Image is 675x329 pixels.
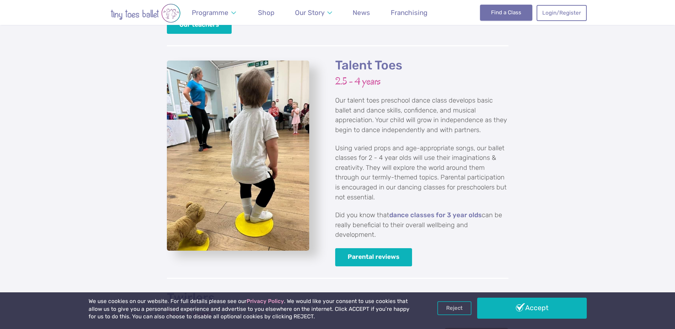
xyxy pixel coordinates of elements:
h3: 2.5 - 4 years [335,75,508,88]
a: Reject [437,301,471,315]
a: Franchising [387,4,431,21]
span: Shop [258,9,274,17]
a: Our Story [291,4,335,21]
a: Privacy Policy [247,298,284,304]
span: Franchising [391,9,427,17]
a: Programme [189,4,239,21]
p: Using varied props and age-appropriate songs, our ballet classes for 2 - 4 year olds will use the... [335,143,508,203]
a: dance classes for 3 year olds [389,212,482,219]
a: Accept [477,298,587,318]
p: Did you know that can be really beneficial to their overall wellbeing and development. [335,210,508,240]
a: Login/Register [537,5,586,21]
a: Find a Class [480,5,532,20]
span: Programme [192,9,228,17]
span: Our Story [295,9,325,17]
h2: Talent Toes [335,58,508,73]
a: Shop [255,4,278,21]
h2: Twirlers [167,290,508,306]
img: tiny toes ballet [89,4,202,23]
a: News [349,4,374,21]
a: View full-size image [167,61,309,250]
a: Our teachers [167,16,232,34]
span: News [353,9,370,17]
p: Our talent toes preschool dance class develops basic ballet and dance skills, confidence, and mus... [335,96,508,135]
a: Parental reviews [335,248,412,266]
p: We use cookies on our website. For full details please see our . We would like your consent to us... [89,298,412,321]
